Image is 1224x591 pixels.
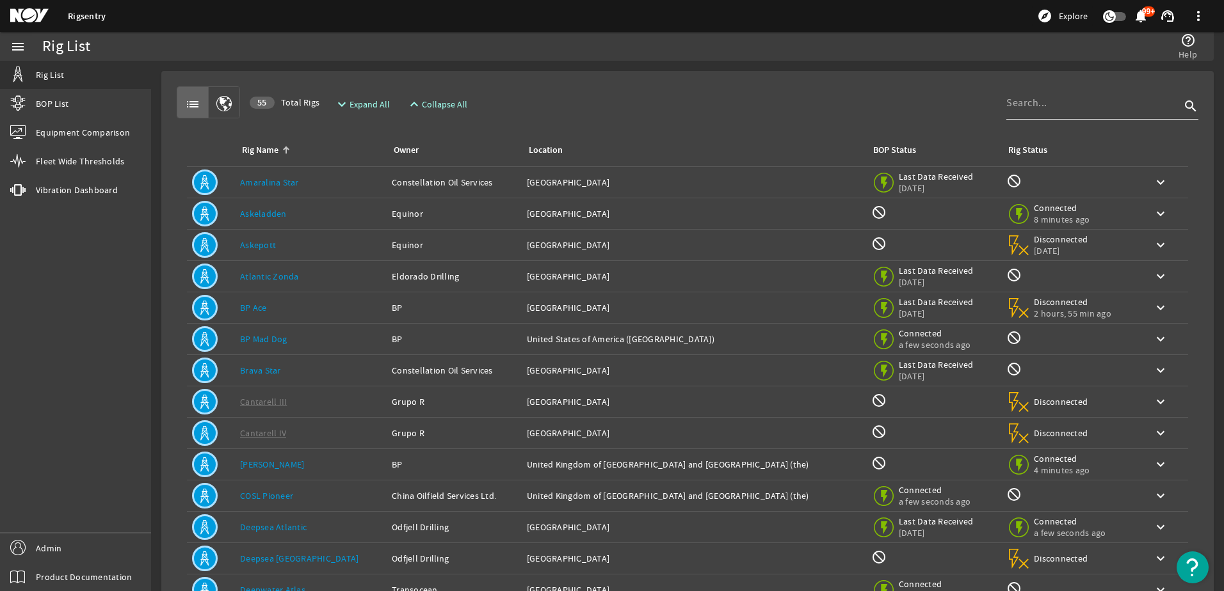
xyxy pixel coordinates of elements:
[899,496,970,507] span: a few seconds ago
[36,97,68,110] span: BOP List
[1006,330,1022,345] mat-icon: Rig Monitoring not available for this rig
[1006,361,1022,377] mat-icon: Rig Monitoring not available for this rig
[899,171,974,182] span: Last Data Received
[240,521,307,533] a: Deepsea Atlantic
[1153,363,1168,378] mat-icon: keyboard_arrow_down
[899,484,970,496] span: Connected
[36,542,61,555] span: Admin
[1153,457,1168,472] mat-icon: keyboard_arrow_down
[240,553,358,564] a: Deepsea [GEOGRAPHIC_DATA]
[1180,33,1196,48] mat-icon: help_outline
[527,239,861,251] div: [GEOGRAPHIC_DATA]
[36,184,118,196] span: Vibration Dashboard
[1153,300,1168,315] mat-icon: keyboard_arrow_down
[1153,175,1168,190] mat-icon: keyboard_arrow_down
[871,424,887,439] mat-icon: BOP Monitoring not available for this rig
[871,393,887,408] mat-icon: BOP Monitoring not available for this rig
[1134,10,1147,23] button: 99+
[350,98,390,111] span: Expand All
[1032,6,1093,26] button: Explore
[392,143,511,157] div: Owner
[240,177,299,188] a: Amaralina Star
[392,395,517,408] div: Grupo R
[527,395,861,408] div: [GEOGRAPHIC_DATA]
[1153,425,1168,441] mat-icon: keyboard_arrow_down
[527,270,861,283] div: [GEOGRAPHIC_DATA]
[899,327,970,339] span: Connected
[392,207,517,220] div: Equinor
[407,97,417,112] mat-icon: expand_less
[527,176,861,189] div: [GEOGRAPHIC_DATA]
[1179,48,1197,61] span: Help
[1153,237,1168,253] mat-icon: keyboard_arrow_down
[68,10,106,22] a: Rigsentry
[527,489,861,502] div: United Kingdom of [GEOGRAPHIC_DATA] and [GEOGRAPHIC_DATA] (the)
[1034,214,1090,225] span: 8 minutes ago
[899,296,974,308] span: Last Data Received
[1006,487,1022,502] mat-icon: Rig Monitoring not available for this rig
[10,182,26,198] mat-icon: vibration
[240,396,287,407] a: Cantarell III
[240,143,376,157] div: Rig Name
[392,333,517,345] div: BP
[899,516,974,527] span: Last Data Received
[392,364,517,377] div: Constellation Oil Services
[392,489,517,502] div: China Oilfield Services Ltd.
[334,97,344,112] mat-icon: expand_more
[240,333,287,345] a: BP Mad Dog
[899,308,974,319] span: [DATE]
[527,521,861,533] div: [GEOGRAPHIC_DATA]
[1034,453,1090,464] span: Connected
[1153,206,1168,221] mat-icon: keyboard_arrow_down
[527,364,861,377] div: [GEOGRAPHIC_DATA]
[392,301,517,314] div: BP
[899,339,970,351] span: a few seconds ago
[1034,396,1088,407] span: Disconnected
[1034,245,1088,256] span: [DATE]
[527,427,861,439] div: [GEOGRAPHIC_DATA]
[250,97,275,109] div: 55
[1034,553,1088,564] span: Disconnected
[36,155,124,168] span: Fleet Wide Thresholds
[899,578,970,590] span: Connected
[1183,98,1198,114] i: search
[392,552,517,565] div: Odfjell Drilling
[1037,8,1052,24] mat-icon: explore
[392,427,517,439] div: Grupo R
[1160,8,1175,24] mat-icon: support_agent
[36,126,130,139] span: Equipment Comparison
[240,490,293,501] a: COSL Pioneer
[36,68,64,81] span: Rig List
[240,365,281,376] a: Brava Star
[1034,296,1111,308] span: Disconnected
[36,571,132,583] span: Product Documentation
[392,270,517,283] div: Eldorado Drilling
[42,40,90,53] div: Rig List
[871,205,887,220] mat-icon: BOP Monitoring not available for this rig
[1059,10,1088,22] span: Explore
[1183,1,1214,31] button: more_vert
[1034,464,1090,476] span: 4 minutes ago
[1153,269,1168,284] mat-icon: keyboard_arrow_down
[401,93,472,116] button: Collapse All
[422,98,467,111] span: Collapse All
[1153,394,1168,409] mat-icon: keyboard_arrow_down
[1153,519,1168,535] mat-icon: keyboard_arrow_down
[1034,427,1088,439] span: Disconnected
[240,459,304,470] a: [PERSON_NAME]
[240,302,267,313] a: BP Ace
[1006,267,1022,283] mat-icon: Rig Monitoring not available for this rig
[392,239,517,251] div: Equinor
[527,458,861,471] div: United Kingdom of [GEOGRAPHIC_DATA] and [GEOGRAPHIC_DATA] (the)
[899,527,974,539] span: [DATE]
[392,176,517,189] div: Constellation Oil Services
[899,182,974,194] span: [DATE]
[392,521,517,533] div: Odfjell Drilling
[329,93,395,116] button: Expand All
[185,97,200,112] mat-icon: list
[527,143,856,157] div: Location
[392,458,517,471] div: BP
[871,236,887,251] mat-icon: BOP Monitoring not available for this rig
[899,265,974,276] span: Last Data Received
[1153,551,1168,566] mat-icon: keyboard_arrow_down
